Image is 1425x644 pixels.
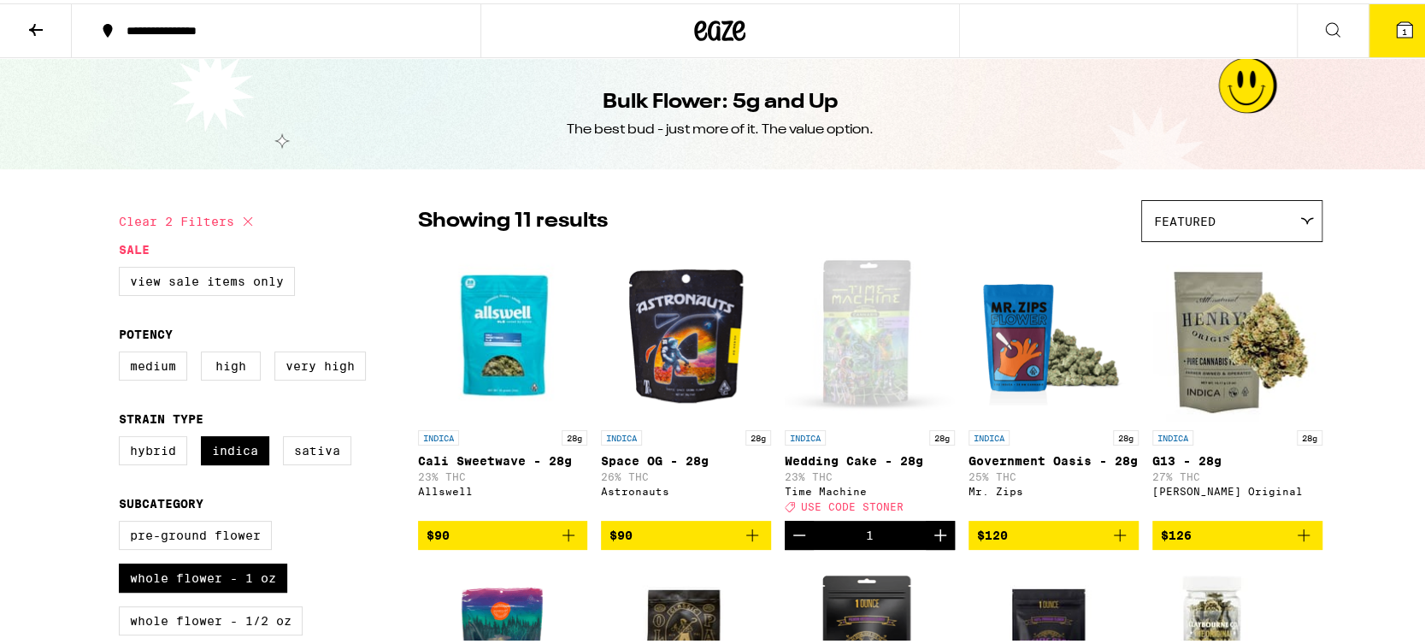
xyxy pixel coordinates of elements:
legend: Sale [119,239,150,253]
p: 23% THC [418,468,588,479]
button: Add to bag [418,517,588,547]
p: 27% THC [1152,468,1322,479]
a: Open page for Government Oasis - 28g from Mr. Zips [969,247,1139,517]
div: Astronauts [601,482,771,493]
p: Space OG - 28g [601,451,771,464]
div: Time Machine [785,482,955,493]
span: USE CODE STONER [801,498,904,509]
button: Add to bag [601,517,771,547]
span: $120 [977,525,1008,539]
span: $90 [427,525,450,539]
p: INDICA [418,427,459,442]
label: High [201,348,261,377]
label: Whole Flower - 1/2 oz [119,603,303,632]
legend: Strain Type [119,409,203,422]
p: 28g [1297,427,1322,442]
p: INDICA [785,427,826,442]
img: Mr. Zips - Government Oasis - 28g [969,247,1139,418]
legend: Potency [119,324,173,338]
div: Allswell [418,482,588,493]
p: Cali Sweetwave - 28g [418,451,588,464]
img: Henry's Original - G13 - 28g [1152,247,1322,418]
p: G13 - 28g [1152,451,1322,464]
span: Featured [1154,211,1216,225]
span: 1 [1402,23,1407,33]
p: 28g [745,427,771,442]
p: Government Oasis - 28g [969,451,1139,464]
legend: Subcategory [119,493,203,507]
p: INDICA [969,427,1010,442]
span: Hi. Need any help? [10,12,123,26]
div: Mr. Zips [969,482,1139,493]
label: Very High [274,348,366,377]
a: Open page for G13 - 28g from Henry's Original [1152,247,1322,517]
img: Allswell - Cali Sweetwave - 28g [418,247,588,418]
p: Showing 11 results [418,204,608,233]
label: View Sale Items Only [119,263,295,292]
div: 1 [866,525,874,539]
label: Indica [201,433,269,462]
p: 28g [562,427,587,442]
p: 23% THC [785,468,955,479]
p: 28g [1113,427,1139,442]
a: Open page for Cali Sweetwave - 28g from Allswell [418,247,588,517]
button: Add to bag [969,517,1139,547]
label: Sativa [283,433,351,462]
p: 25% THC [969,468,1139,479]
div: The best bud - just more of it. The value option. [567,117,874,136]
h1: Bulk Flower: 5g and Up [603,85,838,114]
p: Wedding Cake - 28g [785,451,955,464]
img: Astronauts - Space OG - 28g [601,247,771,418]
p: INDICA [601,427,642,442]
label: Medium [119,348,187,377]
span: $90 [609,525,633,539]
button: Decrement [785,517,814,547]
button: Add to bag [1152,517,1322,547]
span: $126 [1161,525,1192,539]
button: Clear 2 filters [119,197,258,239]
label: Whole Flower - 1 oz [119,560,287,589]
button: Increment [926,517,955,547]
div: [PERSON_NAME] Original [1152,482,1322,493]
a: Open page for Wedding Cake - 28g from Time Machine [785,247,955,517]
p: 28g [929,427,955,442]
p: INDICA [1152,427,1193,442]
label: Hybrid [119,433,187,462]
p: 26% THC [601,468,771,479]
a: Open page for Space OG - 28g from Astronauts [601,247,771,517]
label: Pre-ground Flower [119,517,272,547]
